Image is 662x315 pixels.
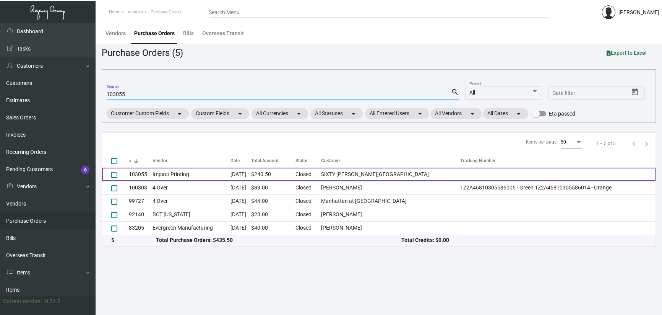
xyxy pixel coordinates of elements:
div: 0.51.2 [45,297,60,305]
input: Start date [552,90,576,96]
td: Closed [295,181,321,194]
mat-chip: Customer Custom Fields [106,108,189,119]
div: Bills [183,29,194,38]
mat-chip: All Statuses [310,108,363,119]
div: Customer [321,157,341,164]
mat-icon: arrow_drop_down [468,109,477,118]
span: Vendors [128,10,143,15]
mat-icon: arrow_drop_down [349,109,358,118]
div: Purchase Orders (5) [102,46,183,60]
td: $23.00 [251,208,295,221]
div: 1 – 5 of 5 [596,140,616,147]
td: 4 Over [153,181,230,194]
mat-icon: search [451,88,459,97]
button: Next page [640,137,652,150]
td: 92140 [129,208,153,221]
div: Tracking Number [460,157,656,164]
div: # [129,157,153,164]
td: 103055 [129,168,153,181]
mat-icon: arrow_drop_down [514,109,523,118]
img: admin@bootstrapmaster.com [602,5,615,19]
span: All [469,90,475,96]
span: PurchaseOrders [151,10,182,15]
td: [DATE] [230,221,251,235]
mat-icon: arrow_drop_down [235,109,245,118]
div: Total Purchase Orders: $435.50 [156,236,401,244]
button: Previous page [628,137,640,150]
div: Total Amount [251,157,295,164]
mat-icon: arrow_drop_down [294,109,303,118]
div: $ [111,236,156,244]
span: Home [109,10,120,15]
td: Impact Printing [153,168,230,181]
td: [DATE] [230,208,251,221]
div: Total Credits: $0.00 [401,236,646,244]
div: Vendor [153,157,167,164]
div: # [129,157,131,164]
div: Status [295,157,321,164]
td: [DATE] [230,181,251,194]
td: Manhattan at [GEOGRAPHIC_DATA] [321,194,460,208]
td: [DATE] [230,168,251,181]
input: End date [582,90,619,96]
td: 100303 [129,181,153,194]
mat-chip: All Vendors [430,108,482,119]
td: Closed [295,221,321,235]
div: Status [295,157,308,164]
span: Eta passed [549,109,575,118]
span: 50 [561,139,566,145]
td: $240.50 [251,168,295,181]
td: BCT [US_STATE] [153,208,230,221]
mat-chip: All Dates [483,108,528,119]
div: Overseas Transit [202,29,244,38]
div: Total Amount [251,157,279,164]
div: [PERSON_NAME] [618,8,659,16]
td: $44.00 [251,194,295,208]
div: Customer [321,157,460,164]
td: $40.00 [251,221,295,235]
mat-select: Items per page: [561,140,582,145]
button: Open calendar [629,86,641,98]
div: Current version: [3,297,42,305]
td: 99727 [129,194,153,208]
div: Date [230,157,240,164]
div: Vendors [105,29,126,38]
td: Evergreen Manufacturing [153,221,230,235]
td: $88.00 [251,181,295,194]
td: Closed [295,194,321,208]
td: [PERSON_NAME] [321,181,460,194]
div: Items per page: [526,139,558,145]
mat-icon: arrow_drop_down [415,109,425,118]
td: Closed [295,208,321,221]
mat-chip: All Currencies [251,108,308,119]
td: Closed [295,168,321,181]
td: SIXTY [PERSON_NAME][GEOGRAPHIC_DATA] [321,168,460,181]
td: [PERSON_NAME] [321,208,460,221]
td: 4 Over [153,194,230,208]
div: Date [230,157,251,164]
mat-chip: Custom Fields [191,108,249,119]
td: 1Z2A46810305586005 - Green 1Z2A46810305586014 - Orange [460,181,656,194]
div: Vendor [153,157,230,164]
td: [DATE] [230,194,251,208]
button: Export to Excel [600,46,653,60]
div: Tracking Number [460,157,495,164]
td: [PERSON_NAME] [321,221,460,235]
div: Purchase Orders [134,29,175,38]
mat-icon: arrow_drop_down [175,109,184,118]
span: Export to Excel [607,50,647,56]
td: 83205 [129,221,153,235]
mat-chip: All Entered Users [365,108,429,119]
